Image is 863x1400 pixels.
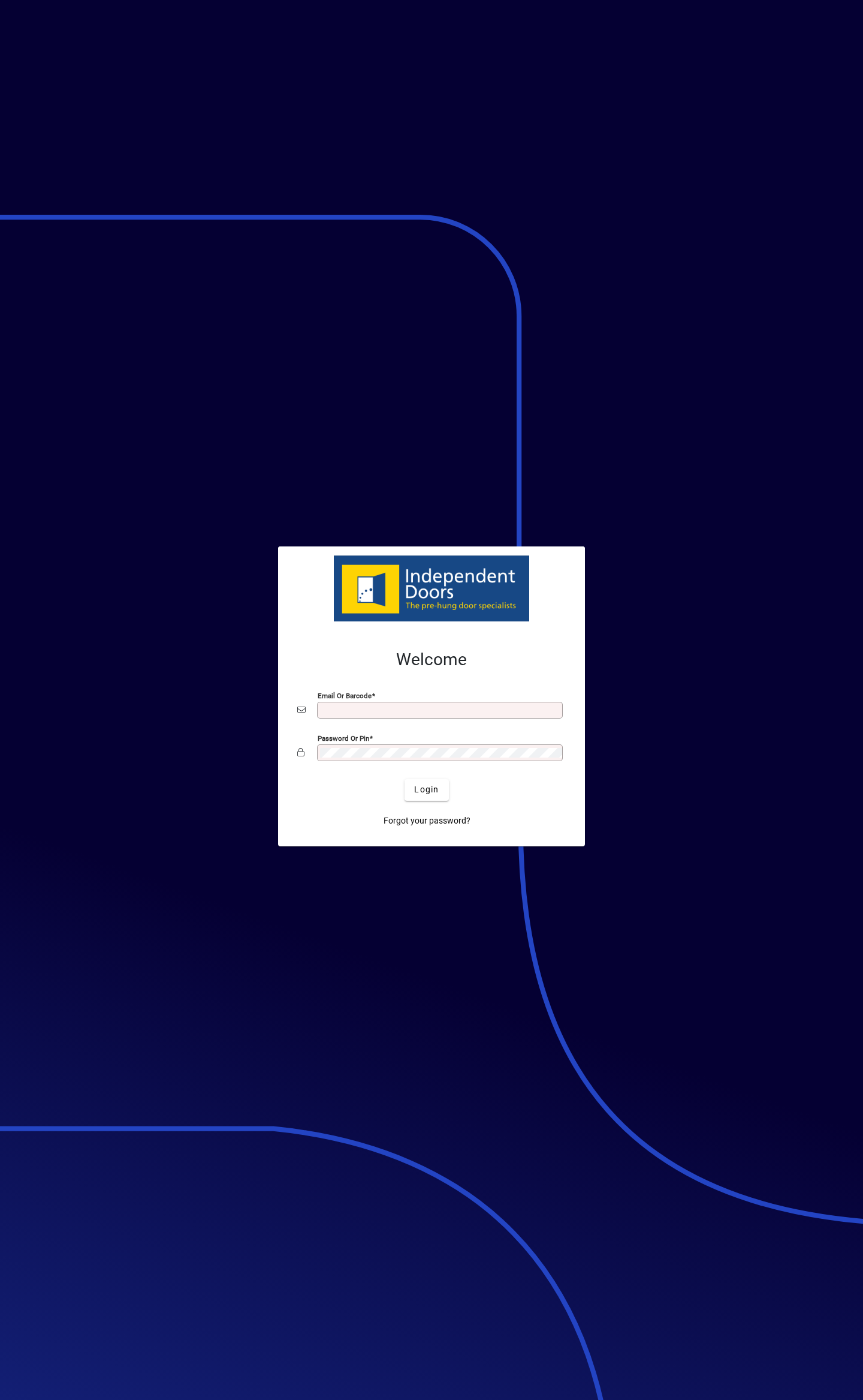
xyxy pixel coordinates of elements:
[384,815,470,827] span: Forgot your password?
[414,783,439,796] span: Login
[405,779,448,801] button: Login
[318,691,372,699] mat-label: Email or Barcode
[379,810,475,832] a: Forgot your password?
[318,734,369,742] mat-label: Password or Pin
[297,650,566,670] h2: Welcome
